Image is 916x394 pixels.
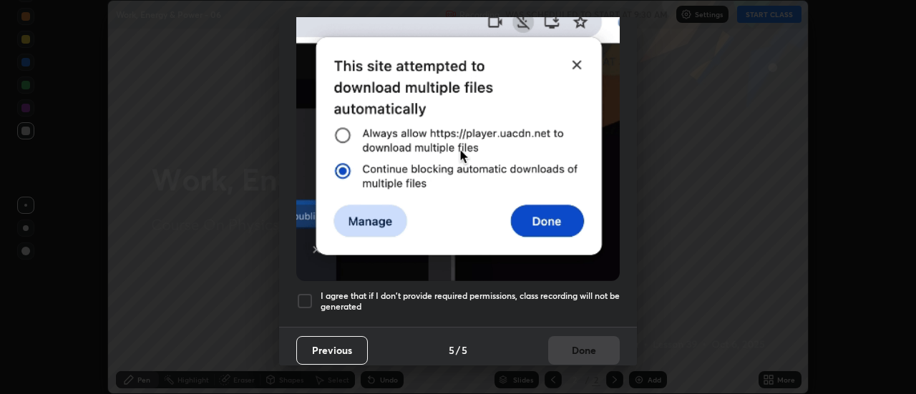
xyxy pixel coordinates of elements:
[296,336,368,365] button: Previous
[449,343,454,358] h4: 5
[462,343,467,358] h4: 5
[321,290,620,312] h5: I agree that if I don't provide required permissions, class recording will not be generated
[456,343,460,358] h4: /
